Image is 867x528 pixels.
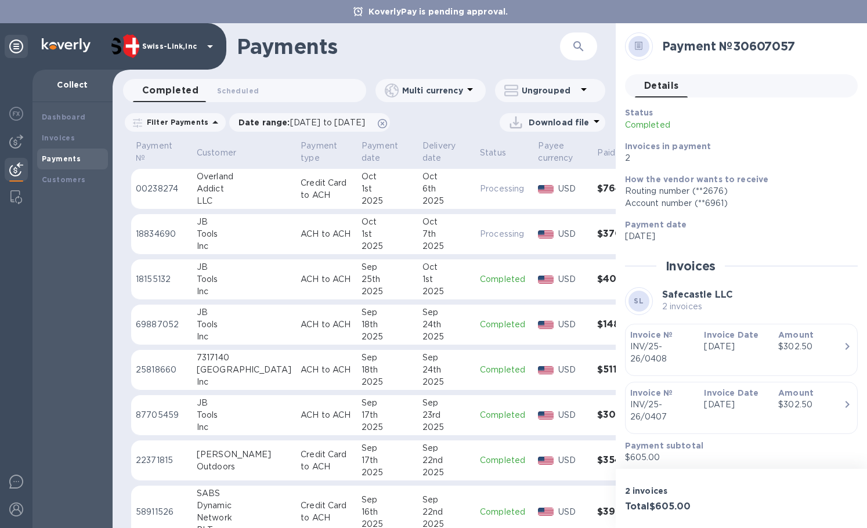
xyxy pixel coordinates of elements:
div: 24th [422,364,471,376]
div: 2025 [362,466,413,479]
p: Paid [597,147,615,159]
p: Completed [480,454,529,466]
b: How the vendor wants to receive [625,175,769,184]
div: JB [197,261,291,273]
div: Overland [197,171,291,183]
p: USD [558,454,588,466]
b: Status [625,108,653,117]
p: USD [558,364,588,376]
div: 2025 [422,376,471,388]
div: Sep [362,261,413,273]
div: [GEOGRAPHIC_DATA] [197,364,291,376]
div: 2025 [422,331,471,343]
p: KoverlyPay is pending approval. [363,6,514,17]
p: INV/25-26/0408 [630,341,695,365]
p: USD [558,319,588,331]
div: Sep [362,306,413,319]
b: SL [634,296,644,305]
div: 1st [362,228,413,240]
div: 22nd [422,454,471,466]
p: Completed [480,364,529,376]
p: ACH to ACH [301,273,352,285]
img: USD [538,508,554,516]
b: Amount [778,388,814,397]
span: Payment type [301,140,352,164]
div: 23rd [422,409,471,421]
p: Processing [480,228,529,240]
div: 17th [362,454,413,466]
p: Payee currency [538,140,573,164]
div: Routing number (**2676) [625,185,848,197]
p: ACH to ACH [301,228,352,240]
img: USD [538,276,554,284]
p: 87705459 [136,409,187,421]
b: Amount [778,330,814,339]
p: $605.00 [625,451,848,464]
b: Invoice № [630,330,673,339]
b: Invoice № [630,388,673,397]
div: 17th [362,409,413,421]
span: Customer [197,147,251,159]
p: INV/25-26/0407 [630,399,695,423]
b: Invoice Date [704,388,758,397]
div: Sep [362,397,413,409]
div: Inc [197,240,291,252]
div: 18th [362,319,413,331]
iframe: Chat Widget [809,472,867,528]
p: Processing [480,183,529,195]
div: JB [197,306,291,319]
p: 18155132 [136,273,187,285]
div: [PERSON_NAME] [197,449,291,461]
div: Dynamic [197,500,291,512]
div: Tools [197,409,291,421]
p: Filter Payments [142,117,208,127]
b: Invoices in payment [625,142,711,151]
h2: Payment № 30607057 [662,39,848,53]
div: 24th [422,319,471,331]
h3: $511.42 [597,364,645,375]
span: Paid [597,147,630,159]
span: Payment date [362,140,413,164]
h2: Invoices [666,259,716,273]
p: 58911526 [136,506,187,518]
div: JB [197,397,291,409]
div: Sep [422,494,471,506]
p: USD [558,273,588,285]
h1: Payments [237,34,560,59]
p: Payment type [301,140,337,164]
div: LLC [197,195,291,207]
p: ACH to ACH [301,409,352,421]
div: Network [197,512,291,524]
span: Payment № [136,140,187,164]
p: Date range : [239,117,371,128]
div: Unpin categories [5,35,28,58]
span: Scheduled [217,85,259,97]
div: Inc [197,376,291,388]
p: [DATE] [704,341,769,353]
div: 2025 [362,240,413,252]
div: 22nd [422,506,471,518]
div: Oct [422,261,471,273]
p: USD [558,228,588,240]
p: Completed [480,506,529,518]
span: Delivery date [422,140,471,164]
div: Tools [197,319,291,331]
h3: $370.80 [597,229,645,240]
div: Inc [197,421,291,433]
div: Oct [362,216,413,228]
img: USD [538,230,554,238]
b: Payment subtotal [625,441,703,450]
div: 2025 [422,195,471,207]
div: 18th [362,364,413,376]
span: [DATE] to [DATE] [290,118,365,127]
p: Completed [480,273,529,285]
div: 2025 [422,285,471,298]
div: Outdoors [197,461,291,473]
div: 2025 [422,421,471,433]
p: Ungrouped [522,85,577,96]
h3: Total $605.00 [625,501,737,512]
div: 2025 [362,331,413,343]
p: Multi currency [402,85,463,96]
p: Swiss-Link,Inc [142,42,200,50]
